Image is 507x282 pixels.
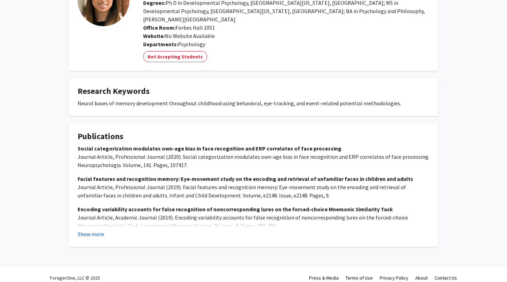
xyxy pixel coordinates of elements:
[78,214,408,229] span: Journal Article, Academic Journal (2019). Encoding variability accounts for false recognition of ...
[78,206,393,213] strong: Encoding variability accounts for false recognition of noncorresponding lures on the forced-choic...
[78,99,429,107] div: Neural bases of memory development throughout childhood using behavioral, eye-tracking, and event...
[78,153,429,168] span: Journal Article, Professional Journal (2020). Social categorization modulates own-age bias in fac...
[5,251,29,277] iframe: Chat
[78,184,406,199] span: Journal Article, Professional Journal (2019). Facial features and recognition memory: Eye-movemen...
[143,41,178,48] b: Departments:
[415,275,428,281] a: About
[78,175,413,182] strong: Facial features and recognition memory: Eye-movement study on the encoding and retrieval of unfam...
[346,275,373,281] a: Terms of Use
[78,86,429,96] h4: Research Keywords
[143,32,165,39] b: Website:
[178,41,205,48] span: Psychology
[143,32,215,39] span: No Website Available
[143,51,207,62] mat-chip: Not Accepting Students
[143,24,215,31] span: Forbes Hall 1051
[78,230,104,238] button: Show more
[78,145,341,152] strong: Social categorization modulates own-age bias in face recognition and ERP correlates of face proce...
[78,132,429,142] h4: Publications
[309,275,339,281] a: Press & Media
[143,24,176,31] b: Office Room:
[435,275,457,281] a: Contact Us
[380,275,408,281] a: Privacy Policy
